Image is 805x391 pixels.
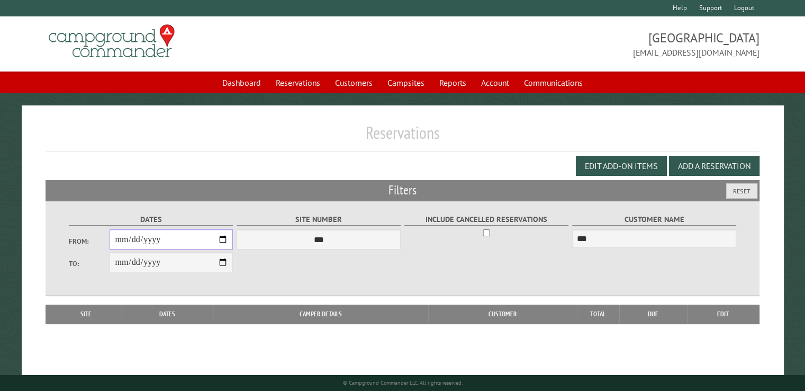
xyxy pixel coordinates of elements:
[381,73,431,93] a: Campsites
[577,305,619,324] th: Total
[576,156,667,176] button: Edit Add-on Items
[403,29,759,59] span: [GEOGRAPHIC_DATA] [EMAIL_ADDRESS][DOMAIN_NAME]
[669,156,759,176] button: Add a Reservation
[237,214,401,226] label: Site Number
[572,214,737,226] label: Customer Name
[428,305,577,324] th: Customer
[69,259,110,269] label: To:
[121,305,213,324] th: Dates
[433,73,473,93] a: Reports
[343,379,463,386] small: © Campground Commander LLC. All rights reserved.
[51,305,121,324] th: Site
[475,73,515,93] a: Account
[269,73,327,93] a: Reservations
[46,21,178,62] img: Campground Commander
[69,236,110,246] label: From:
[216,73,267,93] a: Dashboard
[518,73,589,93] a: Communications
[726,183,757,199] button: Reset
[687,305,759,324] th: Edit
[46,122,759,152] h1: Reservations
[619,305,687,324] th: Due
[213,305,428,324] th: Camper Details
[404,214,569,226] label: Include Cancelled Reservations
[329,73,379,93] a: Customers
[69,214,233,226] label: Dates
[46,180,759,200] h2: Filters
